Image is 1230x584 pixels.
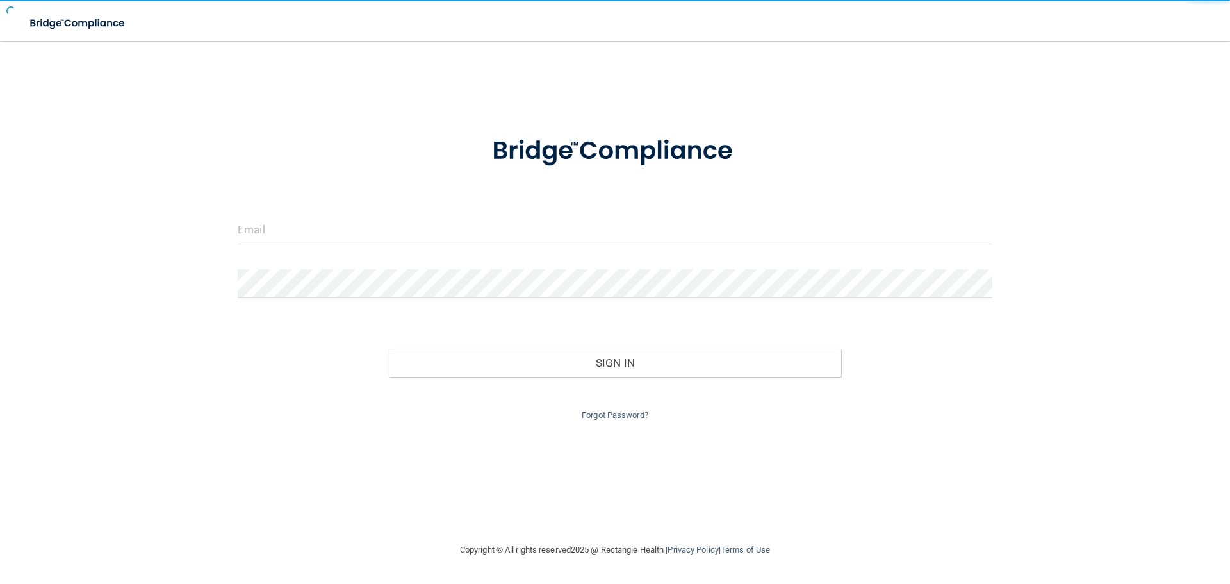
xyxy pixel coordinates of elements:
input: Email [238,215,992,244]
a: Privacy Policy [668,545,718,555]
div: Copyright © All rights reserved 2025 @ Rectangle Health | | [381,530,849,571]
a: Forgot Password? [582,410,648,420]
img: bridge_compliance_login_screen.278c3ca4.svg [19,10,137,37]
button: Sign In [389,349,842,377]
img: bridge_compliance_login_screen.278c3ca4.svg [466,118,764,185]
a: Terms of Use [721,545,770,555]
